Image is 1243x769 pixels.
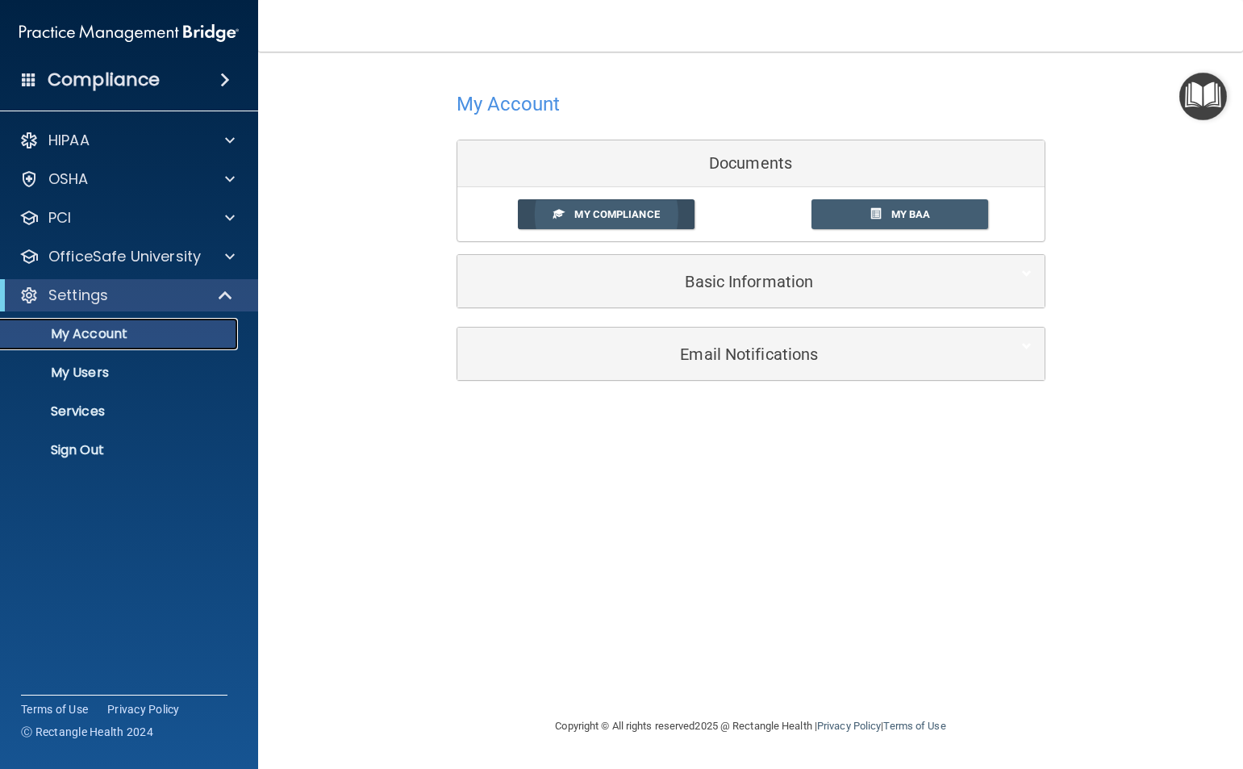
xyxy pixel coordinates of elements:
[19,131,235,150] a: HIPAA
[891,208,931,220] span: My BAA
[10,365,231,381] p: My Users
[19,286,234,305] a: Settings
[457,140,1045,187] div: Documents
[457,700,1045,752] div: Copyright © All rights reserved 2025 @ Rectangle Health | |
[469,273,983,290] h5: Basic Information
[48,247,201,266] p: OfficeSafe University
[469,345,983,363] h5: Email Notifications
[469,336,1032,372] a: Email Notifications
[48,208,71,228] p: PCI
[10,326,231,342] p: My Account
[48,169,89,189] p: OSHA
[19,169,235,189] a: OSHA
[19,247,235,266] a: OfficeSafe University
[21,701,88,717] a: Terms of Use
[10,403,231,420] p: Services
[19,17,239,49] img: PMB logo
[48,131,90,150] p: HIPAA
[10,442,231,458] p: Sign Out
[48,286,108,305] p: Settings
[21,724,153,740] span: Ⓒ Rectangle Health 2024
[469,263,1032,299] a: Basic Information
[19,208,235,228] a: PCI
[457,94,561,115] h4: My Account
[48,69,160,91] h4: Compliance
[107,701,180,717] a: Privacy Policy
[817,720,881,732] a: Privacy Policy
[1179,73,1227,120] button: Open Resource Center
[574,208,659,220] span: My Compliance
[883,720,945,732] a: Terms of Use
